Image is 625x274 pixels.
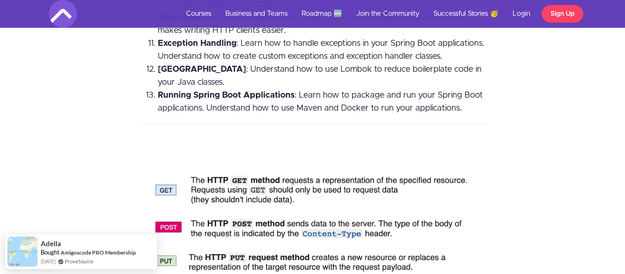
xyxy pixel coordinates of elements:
[41,240,61,248] span: Adella
[41,257,56,265] span: [DATE]
[7,237,37,267] img: provesource social proof notification image
[158,39,484,61] span: : Learn how to handle exceptions in your Spring Boot applications. Understand how to create custo...
[41,249,60,256] span: Bought
[542,5,583,23] a: Sign Up
[158,91,483,112] span: : Learn how to package and run your Spring Boot applications. Understand how to use Maven and Doc...
[158,91,295,100] strong: Running Spring Boot Applications
[158,39,236,48] strong: Exception Handling
[158,13,461,35] span: : Get introduced to Open Feign, a declarative web service client that makes writing HTTP clients ...
[158,65,246,74] strong: [GEOGRAPHIC_DATA]
[61,249,136,256] a: Amigoscode PRO Membership
[158,65,482,87] span: : Understand how to use Lombok to reduce boilerplate code in your Java classes.
[65,257,93,265] a: ProveSource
